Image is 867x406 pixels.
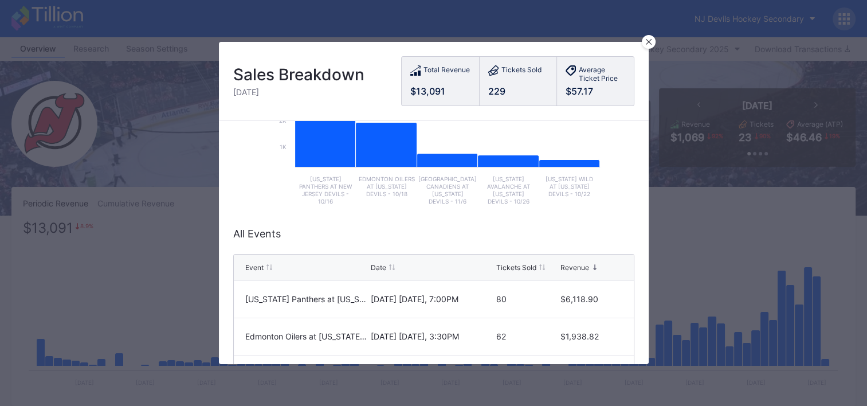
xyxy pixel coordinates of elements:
text: [US_STATE] Avalanche at [US_STATE] Devils - 10/26 [487,175,529,205]
div: Sales Breakdown [233,65,364,84]
div: Average Ticket Price [579,65,625,83]
text: [US_STATE] Panthers at New Jersey Devils - 10/16 [299,175,352,205]
div: $57.17 [566,85,625,97]
div: All Events [233,228,634,240]
div: [DATE] [DATE], 3:30PM [371,331,493,341]
div: Revenue [560,263,589,272]
text: Edmonton Oilers at [US_STATE] Devils - 10/18 [358,175,414,197]
div: Date [371,263,386,272]
div: Event [245,263,264,272]
div: $1,938.82 [560,331,622,341]
div: $6,118.90 [560,294,622,304]
div: Edmonton Oilers at [US_STATE] Devils [245,331,368,341]
div: 229 [488,85,548,97]
div: [US_STATE] Panthers at [US_STATE] Devils [245,294,368,304]
text: [GEOGRAPHIC_DATA] Canadiens at [US_STATE] Devils - 11/6 [418,175,477,205]
text: 1k [280,143,287,150]
div: Total Revenue [423,65,470,77]
div: Tickets Sold [496,263,536,272]
text: [US_STATE] Wild at [US_STATE] Devils - 10/22 [546,175,593,197]
div: [DATE] [DATE], 7:00PM [371,294,493,304]
div: 80 [496,294,558,304]
div: 62 [496,331,558,341]
div: Tickets Sold [501,65,542,77]
div: [DATE] [233,87,364,97]
div: $13,091 [410,85,470,97]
